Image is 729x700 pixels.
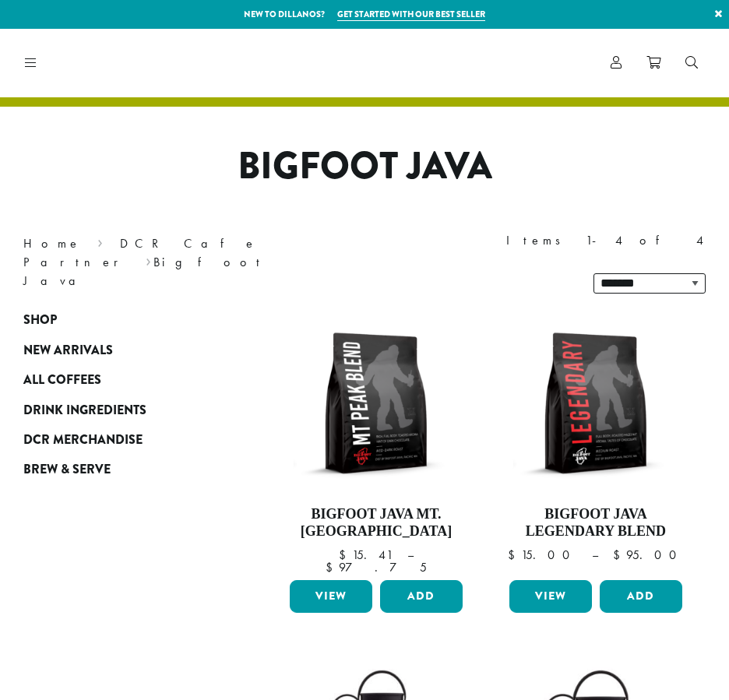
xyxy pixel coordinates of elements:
a: Shop [23,305,220,335]
h1: Bigfoot Java [12,144,717,189]
span: $ [613,547,626,563]
a: DCR Cafe Partner [23,235,257,270]
a: Drink Ingredients [23,395,220,424]
a: Search [673,50,710,76]
img: BFJ_Legendary_12oz-300x300.png [505,313,686,494]
div: Items 1-4 of 4 [506,231,706,250]
span: › [146,248,151,272]
a: View [509,580,592,613]
a: All Coffees [23,365,220,395]
span: Drink Ingredients [23,401,146,420]
span: Shop [23,311,57,330]
a: DCR Merchandise [23,425,220,455]
bdi: 97.75 [326,559,427,575]
a: New Arrivals [23,336,220,365]
bdi: 95.00 [613,547,684,563]
bdi: 15.00 [508,547,577,563]
span: All Coffees [23,371,101,390]
span: – [592,547,598,563]
button: Add [600,580,682,613]
span: $ [326,559,339,575]
a: Brew & Serve [23,455,220,484]
button: Add [380,580,463,613]
span: $ [339,547,352,563]
a: Home [23,235,81,252]
h4: Bigfoot Java Legendary Blend [505,506,686,540]
a: Get started with our best seller [337,8,485,21]
img: BFJ_MtPeak_12oz-300x300.png [286,313,467,494]
span: – [407,547,414,563]
span: DCR Merchandise [23,431,143,450]
bdi: 15.41 [339,547,393,563]
span: New Arrivals [23,341,113,361]
nav: Breadcrumb [23,234,341,290]
span: Brew & Serve [23,460,111,480]
span: › [97,229,103,253]
a: View [290,580,372,613]
a: Bigfoot Java Mt. [GEOGRAPHIC_DATA] [286,313,467,574]
a: Bigfoot Java Legendary Blend [505,313,686,574]
h4: Bigfoot Java Mt. [GEOGRAPHIC_DATA] [286,506,467,540]
span: $ [508,547,521,563]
